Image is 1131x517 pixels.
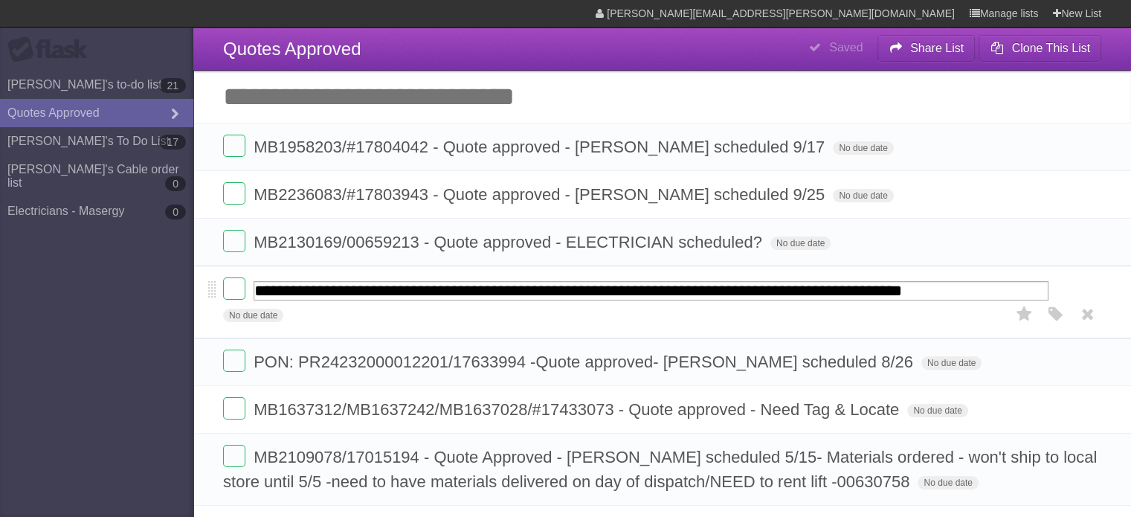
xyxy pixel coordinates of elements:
label: Star task [1011,302,1039,327]
span: No due date [918,476,978,489]
b: Share List [910,42,964,54]
span: No due date [907,404,967,417]
span: Quotes Approved [223,39,361,59]
label: Done [223,135,245,157]
label: Done [223,350,245,372]
label: Done [223,277,245,300]
span: MB1637312/MB1637242/MB1637028/#17433073 - Quote approved - Need Tag & Locate [254,400,903,419]
button: Share List [877,35,976,62]
span: MB1958203/#17804042 - Quote approved - [PERSON_NAME] scheduled 9/17 [254,138,828,156]
span: MB2109078/17015194 - Quote Approved - [PERSON_NAME] scheduled 5/15- Materials ordered - won't shi... [223,448,1097,491]
b: 0 [165,205,186,219]
b: Clone This List [1011,42,1090,54]
span: No due date [223,309,283,322]
b: 21 [159,78,186,93]
span: MB2130169/00659213 - Quote approved - ELECTRICIAN scheduled? [254,233,766,251]
span: MB2236083/#17803943 - Quote approved - [PERSON_NAME] scheduled 9/25 [254,185,828,204]
b: Saved [829,41,863,54]
b: 17 [159,135,186,150]
label: Done [223,397,245,420]
span: No due date [833,141,893,155]
label: Done [223,445,245,467]
button: Clone This List [979,35,1101,62]
div: Flask [7,36,97,63]
span: PON: PR24232000012201/17633994 -Quote approved- [PERSON_NAME] scheduled 8/26 [254,353,917,371]
span: No due date [770,237,831,250]
span: No due date [921,356,982,370]
label: Done [223,230,245,252]
label: Done [223,182,245,205]
span: No due date [833,189,893,202]
b: 0 [165,176,186,191]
